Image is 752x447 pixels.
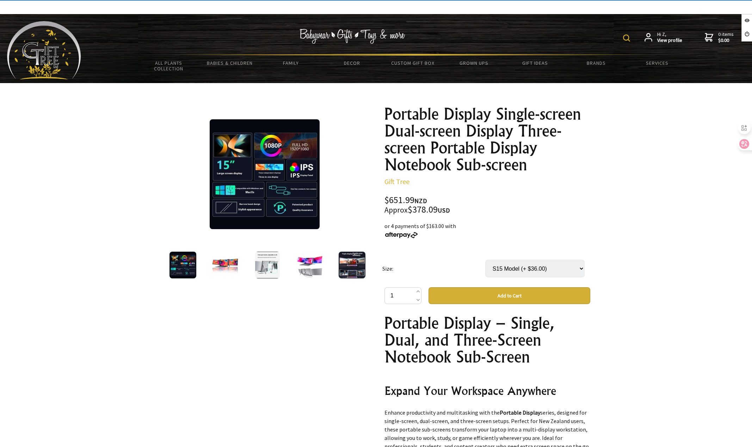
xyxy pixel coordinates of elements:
a: Grown Ups [444,56,505,70]
span: USD [438,206,450,214]
a: 0 items$0.00 [705,31,734,44]
a: Gift Ideas [505,56,566,70]
a: Babies & Children [199,56,260,70]
a: Services [627,56,688,70]
span: NZD [414,197,427,205]
img: Portable Display Single-screen Dual-screen Display Three-screen Portable Display Notebook Sub-screen [212,252,239,278]
h2: Expand Your Workspace Anywhere [384,382,590,399]
small: Approx [384,205,408,215]
a: Brands [566,56,627,70]
h1: Portable Display Single-screen Dual-screen Display Three-screen Portable Display Notebook Sub-screen [384,106,590,173]
a: Gift Tree [384,177,409,186]
img: Babyware - Gifts - Toys and more... [7,21,81,80]
span: Hi Z, [657,31,682,44]
img: product search [623,34,630,42]
a: Decor [321,56,382,70]
strong: $0.00 [718,37,734,44]
strong: View profile [657,37,682,44]
img: Portable Display Single-screen Dual-screen Display Three-screen Portable Display Notebook Sub-screen [296,252,323,278]
img: Portable Display Single-screen Dual-screen Display Three-screen Portable Display Notebook Sub-screen [169,252,196,278]
span: 0 items [718,31,734,44]
strong: Portable Display [500,409,540,416]
div: $651.99 $378.09 [384,196,590,215]
a: All Plants Collection [138,56,199,76]
img: Babywear - Gifts - Toys & more [299,29,405,44]
a: Custom Gift Box [382,56,443,70]
a: Family [260,56,321,70]
img: Afterpay [384,232,418,238]
a: Hi Z,View profile [645,31,682,44]
img: Portable Display Single-screen Dual-screen Display Three-screen Portable Display Notebook Sub-screen [255,252,280,278]
button: Add to Cart [429,287,590,304]
td: Size: [382,250,485,287]
div: or 4 payments of $163.00 with [384,222,590,239]
img: Portable Display Single-screen Dual-screen Display Three-screen Portable Display Notebook Sub-screen [339,252,365,278]
h1: Portable Display – Single, Dual, and Three-Screen Notebook Sub-Screen [384,315,590,365]
img: Portable Display Single-screen Dual-screen Display Three-screen Portable Display Notebook Sub-screen [210,119,320,229]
